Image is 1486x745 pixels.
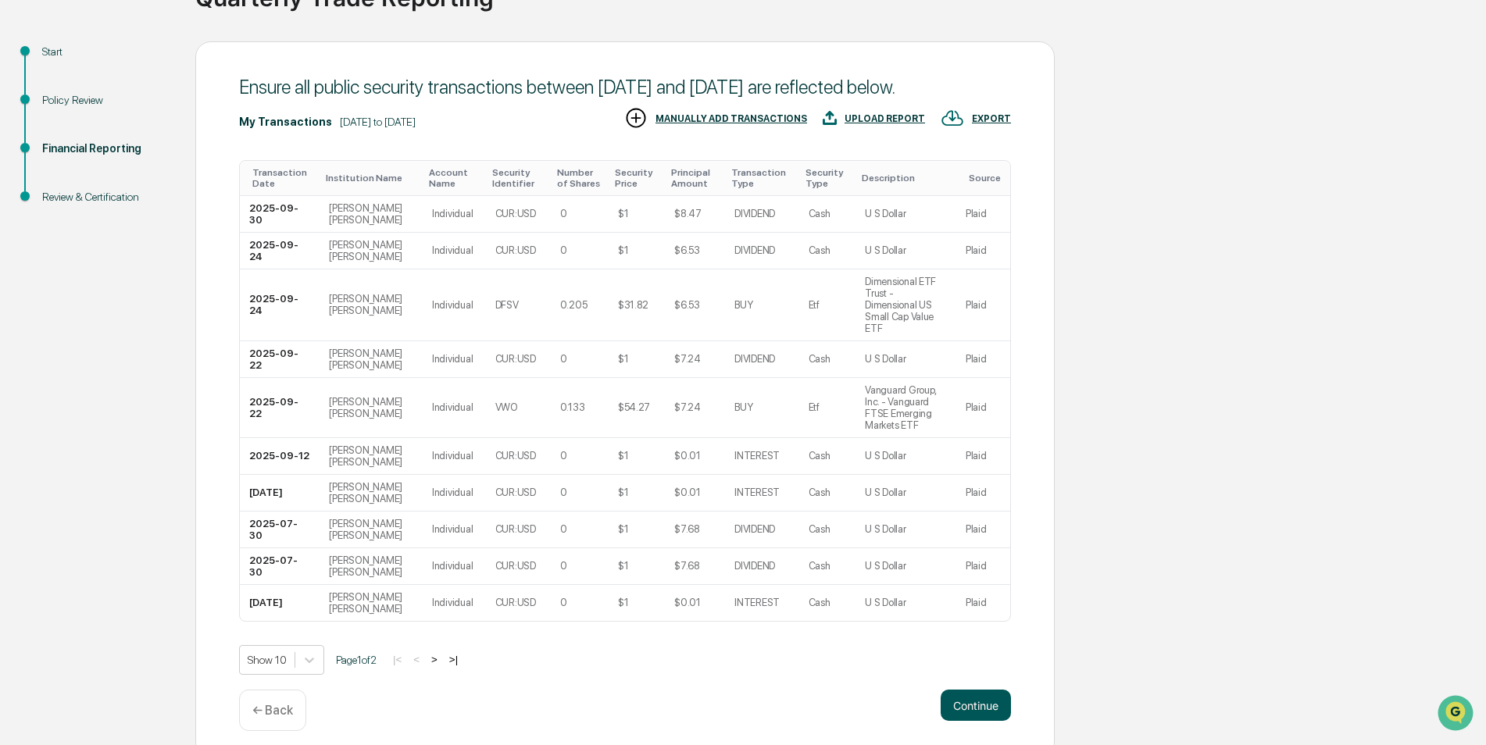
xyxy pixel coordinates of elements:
iframe: Open customer support [1436,693,1478,736]
div: U S Dollar [865,353,906,365]
div: Ensure all public security transactions between [DATE] and [DATE] are reflected below. [239,76,1011,98]
td: Individual [423,378,486,438]
div: $1 [618,244,628,256]
td: 2025-09-24 [240,233,320,269]
div: Cash [809,208,831,219]
div: U S Dollar [865,523,906,535]
div: CUR:USD [495,244,536,256]
td: 2025-09-30 [240,196,320,233]
div: $7.24 [674,353,701,365]
span: Data Lookup [31,226,98,242]
div: $7.68 [674,560,700,572]
div: $7.68 [674,523,700,535]
div: $1 [618,560,628,572]
div: 0 [560,523,567,535]
div: INTEREST [734,450,780,462]
div: DIVIDEND [734,244,775,256]
div: Toggle SortBy [969,173,1004,184]
div: $7.24 [674,401,701,413]
div: [PERSON_NAME] [PERSON_NAME] [329,293,413,316]
div: EXPORT [972,113,1011,124]
div: BUY [734,299,752,311]
div: Toggle SortBy [252,167,313,189]
div: 0 [560,487,567,498]
button: Start new chat [266,124,284,143]
div: Vanguard Group, Inc. - Vanguard FTSE Emerging Markets ETF [865,384,947,431]
div: Policy Review [42,92,170,109]
img: MANUALLY ADD TRANSACTIONS [624,106,648,130]
div: 0 [560,353,567,365]
div: 0 [560,244,567,256]
div: Toggle SortBy [429,167,480,189]
td: 2025-07-30 [240,548,320,585]
td: Individual [423,475,486,512]
td: Plaid [956,475,1010,512]
div: 🗄️ [113,198,126,211]
div: [PERSON_NAME] [PERSON_NAME] [329,348,413,371]
div: My Transactions [239,116,332,128]
div: U S Dollar [865,208,906,219]
div: DIVIDEND [734,560,775,572]
td: Plaid [956,341,1010,378]
div: U S Dollar [865,450,906,462]
div: CUR:USD [495,450,536,462]
div: Toggle SortBy [671,167,719,189]
div: We're available if you need us! [53,135,198,148]
div: $1 [618,208,628,219]
div: Review & Certification [42,189,170,205]
div: Toggle SortBy [326,173,416,184]
a: Powered byPylon [110,264,189,276]
div: CUR:USD [495,523,536,535]
div: Etf [809,401,820,413]
div: Toggle SortBy [862,173,950,184]
td: Individual [423,548,486,585]
a: 🗄️Attestations [107,191,200,219]
div: $6.53 [674,299,700,311]
td: Plaid [956,438,1010,475]
div: 0 [560,208,567,219]
button: >| [445,653,463,666]
td: Plaid [956,548,1010,585]
td: Plaid [956,269,1010,341]
div: $0.01 [674,487,701,498]
td: Plaid [956,585,1010,621]
td: Individual [423,196,486,233]
span: Pylon [155,265,189,276]
p: ← Back [252,703,293,718]
p: How can we help? [16,33,284,58]
div: INTEREST [734,597,780,608]
div: [PERSON_NAME] [PERSON_NAME] [329,591,413,615]
div: $1 [618,450,628,462]
div: Toggle SortBy [806,167,849,189]
div: Dimensional ETF Trust - Dimensional US Small Cap Value ETF [865,276,947,334]
div: [PERSON_NAME] [PERSON_NAME] [329,481,413,504]
span: Attestations [129,197,194,212]
div: Financial Reporting [42,141,170,157]
div: Toggle SortBy [731,167,792,189]
a: 🔎Data Lookup [9,220,105,248]
button: > [427,653,442,666]
div: $1 [618,487,628,498]
div: U S Dollar [865,597,906,608]
div: DIVIDEND [734,523,775,535]
div: Cash [809,450,831,462]
div: Cash [809,353,831,365]
div: DIVIDEND [734,353,775,365]
div: Cash [809,523,831,535]
div: BUY [734,401,752,413]
div: [PERSON_NAME] [PERSON_NAME] [329,444,413,468]
span: Page 1 of 2 [336,654,377,666]
div: [PERSON_NAME] [PERSON_NAME] [329,396,413,419]
div: 🔎 [16,228,28,241]
button: Continue [941,690,1011,721]
div: VWO [495,401,518,413]
div: CUR:USD [495,487,536,498]
div: U S Dollar [865,560,906,572]
div: DFSV [495,299,519,311]
div: Cash [809,597,831,608]
div: CUR:USD [495,560,536,572]
div: Start [42,44,170,60]
div: [PERSON_NAME] [PERSON_NAME] [329,202,413,226]
div: MANUALLY ADD TRANSACTIONS [655,113,807,124]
